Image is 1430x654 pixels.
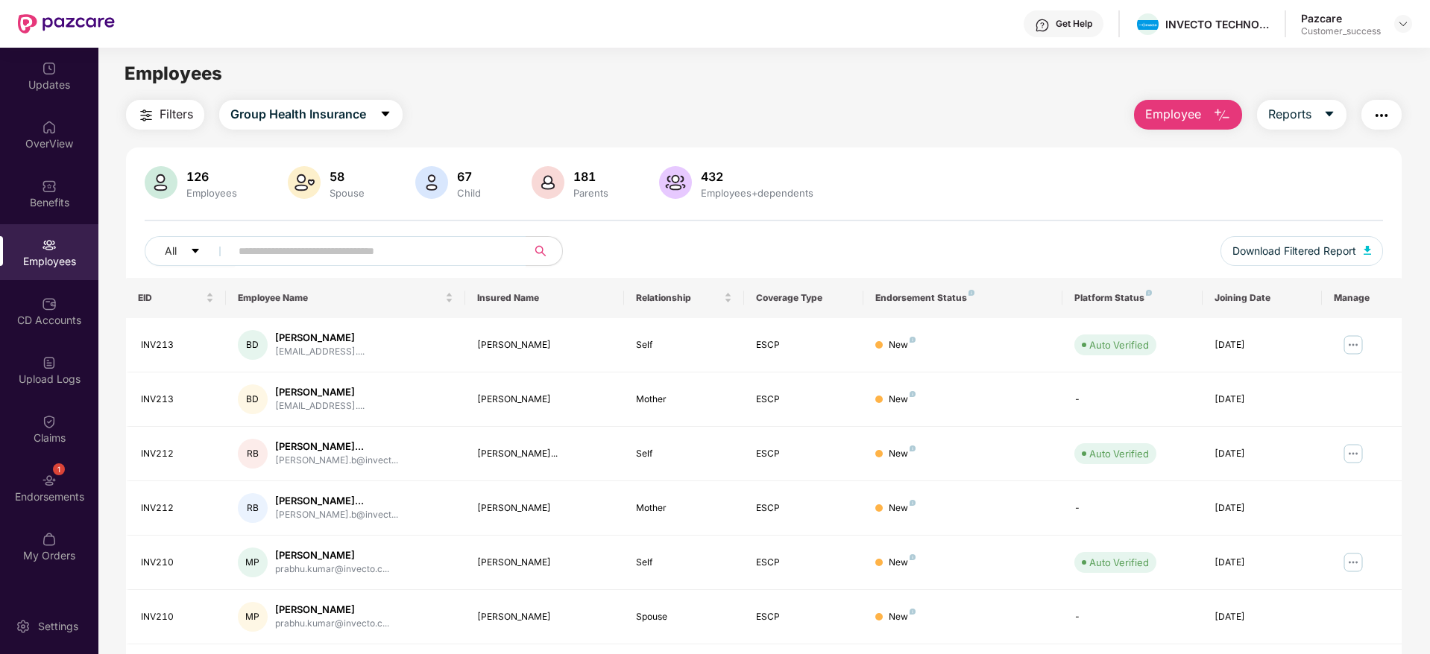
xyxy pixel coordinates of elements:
button: Group Health Insurancecaret-down [219,100,403,130]
div: [DATE] [1215,610,1310,624]
div: 181 [570,169,611,184]
div: INV212 [141,447,214,461]
div: New [889,447,916,461]
div: ESCP [756,610,851,624]
img: svg+xml;base64,PHN2ZyBpZD0iQ2xhaW0iIHhtbG5zPSJodHRwOi8vd3d3LnczLm9yZy8yMDAwL3N2ZyIgd2lkdGg9IjIwIi... [42,414,57,429]
img: svg+xml;base64,PHN2ZyB4bWxucz0iaHR0cDovL3d3dy53My5vcmcvMjAwMC9zdmciIHdpZHRoPSIyNCIgaGVpZ2h0PSIyNC... [1373,107,1390,124]
div: Self [636,338,731,352]
th: Insured Name [465,278,625,318]
span: caret-down [379,108,391,121]
img: svg+xml;base64,PHN2ZyB4bWxucz0iaHR0cDovL3d3dy53My5vcmcvMjAwMC9zdmciIHdpZHRoPSI4IiBoZWlnaHQ9IjgiIH... [910,554,916,560]
img: svg+xml;base64,PHN2ZyB4bWxucz0iaHR0cDovL3d3dy53My5vcmcvMjAwMC9zdmciIHhtbG5zOnhsaW5rPSJodHRwOi8vd3... [532,166,564,199]
div: ESCP [756,338,851,352]
div: [PERSON_NAME] [477,338,613,352]
div: [PERSON_NAME].b@invect... [275,508,398,522]
span: Employee [1145,105,1201,124]
img: svg+xml;base64,PHN2ZyB4bWxucz0iaHR0cDovL3d3dy53My5vcmcvMjAwMC9zdmciIHdpZHRoPSI4IiBoZWlnaHQ9IjgiIH... [910,337,916,343]
div: [PERSON_NAME].b@invect... [275,454,398,468]
span: Group Health Insurance [230,105,366,124]
div: Endorsement Status [875,292,1051,304]
th: Joining Date [1203,278,1322,318]
div: [PERSON_NAME] [275,548,389,562]
th: Manage [1322,278,1402,318]
img: invecto.png [1137,20,1159,31]
div: Self [636,556,731,570]
span: search [526,245,555,257]
div: [PERSON_NAME]... [275,439,398,454]
td: - [1062,590,1202,644]
img: svg+xml;base64,PHN2ZyB4bWxucz0iaHR0cDovL3d3dy53My5vcmcvMjAwMC9zdmciIHhtbG5zOnhsaW5rPSJodHRwOi8vd3... [145,166,177,199]
div: MP [238,547,268,577]
button: search [526,236,563,266]
div: [EMAIL_ADDRESS].... [275,345,365,359]
div: INV212 [141,501,214,515]
img: svg+xml;base64,PHN2ZyBpZD0iRW1wbG95ZWVzIiB4bWxucz0iaHR0cDovL3d3dy53My5vcmcvMjAwMC9zdmciIHdpZHRoPS... [42,238,57,253]
img: svg+xml;base64,PHN2ZyB4bWxucz0iaHR0cDovL3d3dy53My5vcmcvMjAwMC9zdmciIHhtbG5zOnhsaW5rPSJodHRwOi8vd3... [288,166,321,199]
img: svg+xml;base64,PHN2ZyBpZD0iSG9tZSIgeG1sbnM9Imh0dHA6Ly93d3cudzMub3JnLzIwMDAvc3ZnIiB3aWR0aD0iMjAiIG... [42,120,57,135]
div: prabhu.kumar@invecto.c... [275,617,389,631]
div: New [889,556,916,570]
div: Child [454,187,484,199]
div: INV210 [141,610,214,624]
div: 432 [698,169,816,184]
span: caret-down [1323,108,1335,121]
img: New Pazcare Logo [18,14,115,34]
div: [PERSON_NAME] [477,556,613,570]
div: [PERSON_NAME] [477,501,613,515]
img: svg+xml;base64,PHN2ZyBpZD0iU2V0dGluZy0yMHgyMCIgeG1sbnM9Imh0dHA6Ly93d3cudzMub3JnLzIwMDAvc3ZnIiB3aW... [16,619,31,634]
div: 58 [327,169,368,184]
div: [PERSON_NAME]... [477,447,613,461]
img: svg+xml;base64,PHN2ZyBpZD0iRHJvcGRvd24tMzJ4MzIiIHhtbG5zPSJodHRwOi8vd3d3LnczLm9yZy8yMDAwL3N2ZyIgd2... [1397,18,1409,30]
div: New [889,393,916,407]
button: Download Filtered Report [1220,236,1383,266]
div: New [889,338,916,352]
div: Mother [636,393,731,407]
button: Employee [1134,100,1242,130]
img: svg+xml;base64,PHN2ZyBpZD0iQ0RfQWNjb3VudHMiIGRhdGEtbmFtZT0iQ0QgQWNjb3VudHMiIHhtbG5zPSJodHRwOi8vd3... [42,296,57,311]
span: Relationship [636,292,720,304]
div: Auto Verified [1089,337,1149,352]
div: New [889,610,916,624]
div: BD [238,330,268,360]
div: 67 [454,169,484,184]
img: svg+xml;base64,PHN2ZyB4bWxucz0iaHR0cDovL3d3dy53My5vcmcvMjAwMC9zdmciIHdpZHRoPSI4IiBoZWlnaHQ9IjgiIH... [968,290,974,296]
div: RB [238,439,268,469]
img: manageButton [1341,333,1365,357]
img: svg+xml;base64,PHN2ZyBpZD0iVXBkYXRlZCIgeG1sbnM9Imh0dHA6Ly93d3cudzMub3JnLzIwMDAvc3ZnIiB3aWR0aD0iMj... [42,61,57,76]
div: [DATE] [1215,556,1310,570]
img: svg+xml;base64,PHN2ZyB4bWxucz0iaHR0cDovL3d3dy53My5vcmcvMjAwMC9zdmciIHhtbG5zOnhsaW5rPSJodHRwOi8vd3... [659,166,692,199]
span: Filters [160,105,193,124]
div: Employees+dependents [698,187,816,199]
div: [DATE] [1215,393,1310,407]
td: - [1062,372,1202,427]
img: svg+xml;base64,PHN2ZyB4bWxucz0iaHR0cDovL3d3dy53My5vcmcvMjAwMC9zdmciIHhtbG5zOnhsaW5rPSJodHRwOi8vd3... [1364,246,1371,255]
div: [DATE] [1215,447,1310,461]
div: Spouse [327,187,368,199]
div: [EMAIL_ADDRESS].... [275,399,365,413]
img: svg+xml;base64,PHN2ZyB4bWxucz0iaHR0cDovL3d3dy53My5vcmcvMjAwMC9zdmciIHdpZHRoPSI4IiBoZWlnaHQ9IjgiIH... [910,500,916,506]
th: Coverage Type [744,278,863,318]
div: Employees [183,187,240,199]
div: INV213 [141,393,214,407]
button: Allcaret-down [145,236,236,266]
img: manageButton [1341,550,1365,574]
div: Auto Verified [1089,555,1149,570]
img: svg+xml;base64,PHN2ZyB4bWxucz0iaHR0cDovL3d3dy53My5vcmcvMjAwMC9zdmciIHdpZHRoPSI4IiBoZWlnaHQ9IjgiIH... [910,391,916,397]
th: EID [126,278,226,318]
div: Get Help [1056,18,1092,30]
div: prabhu.kumar@invecto.c... [275,562,389,577]
div: 1 [53,463,65,475]
img: svg+xml;base64,PHN2ZyBpZD0iTXlfT3JkZXJzIiBkYXRhLW5hbWU9Ik15IE9yZGVycyIgeG1sbnM9Imh0dHA6Ly93d3cudz... [42,532,57,547]
div: [DATE] [1215,338,1310,352]
span: caret-down [190,246,201,258]
img: svg+xml;base64,PHN2ZyB4bWxucz0iaHR0cDovL3d3dy53My5vcmcvMjAwMC9zdmciIHdpZHRoPSI4IiBoZWlnaHQ9IjgiIH... [910,445,916,451]
div: INVECTO TECHNOLOGIES PRIVATE LIMITED [1165,17,1270,31]
div: [PERSON_NAME] [275,603,389,617]
div: MP [238,602,268,632]
td: - [1062,481,1202,536]
div: RB [238,493,268,523]
div: [PERSON_NAME] [275,385,365,399]
div: ESCP [756,501,851,515]
div: ESCP [756,556,851,570]
span: Employees [125,63,222,84]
